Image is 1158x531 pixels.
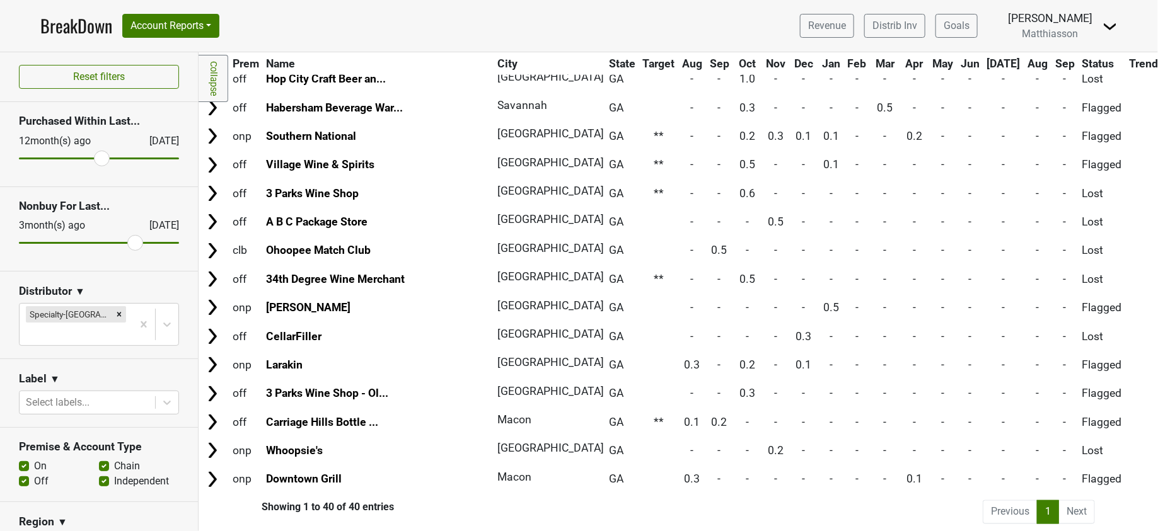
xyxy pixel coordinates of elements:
td: Flagged [1079,380,1125,407]
label: Chain [114,459,140,474]
span: - [718,101,721,114]
span: - [855,244,859,256]
span: - [969,330,972,343]
span: Target [643,57,675,70]
span: - [969,187,972,200]
span: 0.3 [768,130,784,142]
span: [GEOGRAPHIC_DATA] [497,185,604,197]
span: - [1036,330,1039,343]
span: 0.6 [739,187,755,200]
a: Southern National [266,130,356,142]
span: 0.1 [796,358,812,371]
span: Trend [1129,57,1158,70]
img: Arrow right [203,241,222,260]
td: clb [229,237,262,264]
span: - [855,215,859,228]
span: - [830,358,833,371]
a: Revenue [800,14,854,38]
span: GA [609,158,623,171]
span: 0.1 [823,158,839,171]
span: [GEOGRAPHIC_DATA] [497,328,604,340]
td: Flagged [1079,122,1125,149]
span: - [718,273,721,285]
span: - [1063,273,1067,285]
span: - [1036,187,1039,200]
td: off [229,380,262,407]
td: Lost [1079,208,1125,236]
span: Status [1082,57,1114,70]
span: - [802,273,806,285]
span: - [802,101,806,114]
span: - [1002,130,1005,142]
span: - [969,244,972,256]
td: Lost [1079,180,1125,207]
span: - [802,72,806,85]
span: - [969,273,972,285]
img: Arrow right [203,470,222,489]
span: - [969,358,972,371]
span: - [942,72,945,85]
span: - [855,273,859,285]
span: - [913,387,916,399]
span: - [1002,273,1005,285]
td: Lost [1079,323,1125,350]
span: 0.3 [739,387,755,399]
span: - [774,158,777,171]
span: Matthiasson [1022,28,1079,40]
span: 0.5 [739,158,755,171]
th: Aug: activate to sort column ascending [679,52,705,75]
th: Oct: activate to sort column ascending [734,52,762,75]
span: [GEOGRAPHIC_DATA] [497,71,604,83]
span: 0.5 [712,244,727,256]
span: - [913,301,916,314]
span: - [1036,387,1039,399]
span: - [774,301,777,314]
span: - [830,72,833,85]
span: [GEOGRAPHIC_DATA] [497,127,604,140]
span: - [691,158,694,171]
th: &nbsp;: activate to sort column ascending [200,52,228,75]
th: Target: activate to sort column ascending [640,52,678,75]
span: - [913,215,916,228]
span: - [718,358,721,371]
span: - [1036,358,1039,371]
span: - [883,215,886,228]
span: GA [609,187,623,200]
span: 0.5 [877,101,893,114]
span: GA [609,273,623,285]
img: Arrow right [203,270,222,288]
span: - [913,358,916,371]
span: - [969,72,972,85]
span: - [802,244,806,256]
span: 0.3 [796,330,812,343]
a: 34th Degree Wine Merchant [266,273,405,285]
td: Lost [1079,265,1125,292]
img: Arrow right [203,127,222,146]
span: - [883,301,886,314]
img: Arrow right [203,355,222,374]
td: Lost [1079,237,1125,264]
span: - [830,215,833,228]
span: GA [609,215,623,228]
span: - [942,187,945,200]
img: Arrow right [203,184,222,203]
img: Arrow right [203,327,222,346]
span: - [746,301,749,314]
a: CellarFiller [266,330,321,343]
img: Arrow right [203,212,222,231]
span: GA [609,130,623,142]
td: off [229,208,262,236]
span: - [830,273,833,285]
span: - [774,244,777,256]
span: - [969,130,972,142]
span: - [855,301,859,314]
th: Apr: activate to sort column ascending [900,52,929,75]
span: - [1063,244,1067,256]
span: - [1036,72,1039,85]
span: - [913,72,916,85]
h3: Purchased Within Last... [19,115,179,128]
span: - [855,130,859,142]
span: - [691,215,694,228]
span: [GEOGRAPHIC_DATA] [497,156,604,169]
span: - [718,215,721,228]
